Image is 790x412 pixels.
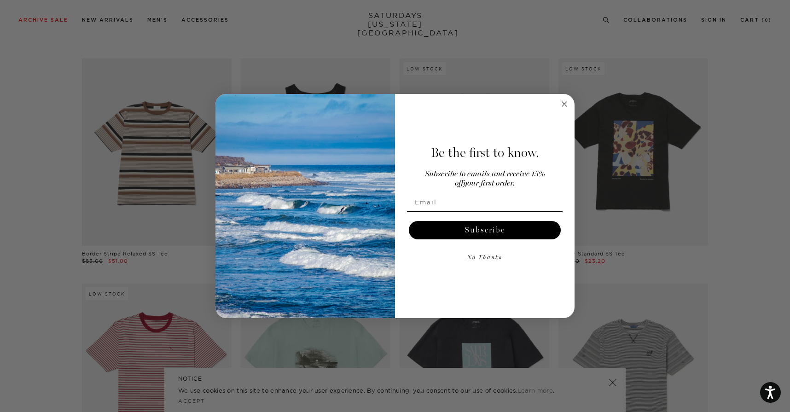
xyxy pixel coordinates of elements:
img: 125c788d-000d-4f3e-b05a-1b92b2a23ec9.jpeg [215,94,395,319]
button: Subscribe [409,221,561,239]
span: your first order. [463,180,515,187]
input: Email [407,193,563,211]
span: Be the first to know. [431,145,539,161]
button: No Thanks [407,249,563,267]
span: Subscribe to emails and receive 15% [425,170,545,178]
span: off [455,180,463,187]
button: Close dialog [559,99,570,110]
img: underline [407,211,563,212]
